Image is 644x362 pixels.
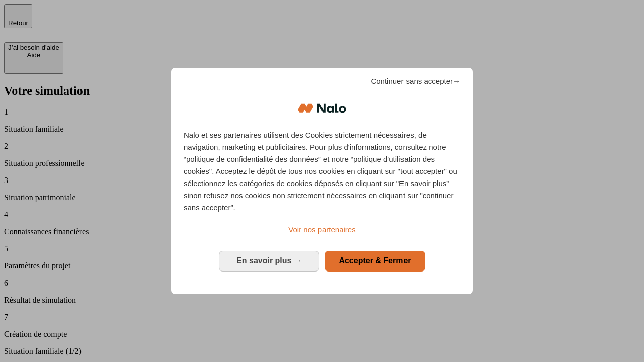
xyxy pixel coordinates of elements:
span: Continuer sans accepter→ [371,75,460,87]
span: Accepter & Fermer [339,256,411,265]
a: Voir nos partenaires [184,224,460,236]
div: Bienvenue chez Nalo Gestion du consentement [171,68,473,294]
p: Nalo et ses partenaires utilisent des Cookies strictement nécessaires, de navigation, marketing e... [184,129,460,214]
button: Accepter & Fermer: Accepter notre traitement des données et fermer [325,251,425,271]
img: Logo [298,93,346,123]
span: En savoir plus → [236,256,302,265]
button: En savoir plus: Configurer vos consentements [219,251,319,271]
span: Voir nos partenaires [288,225,355,234]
